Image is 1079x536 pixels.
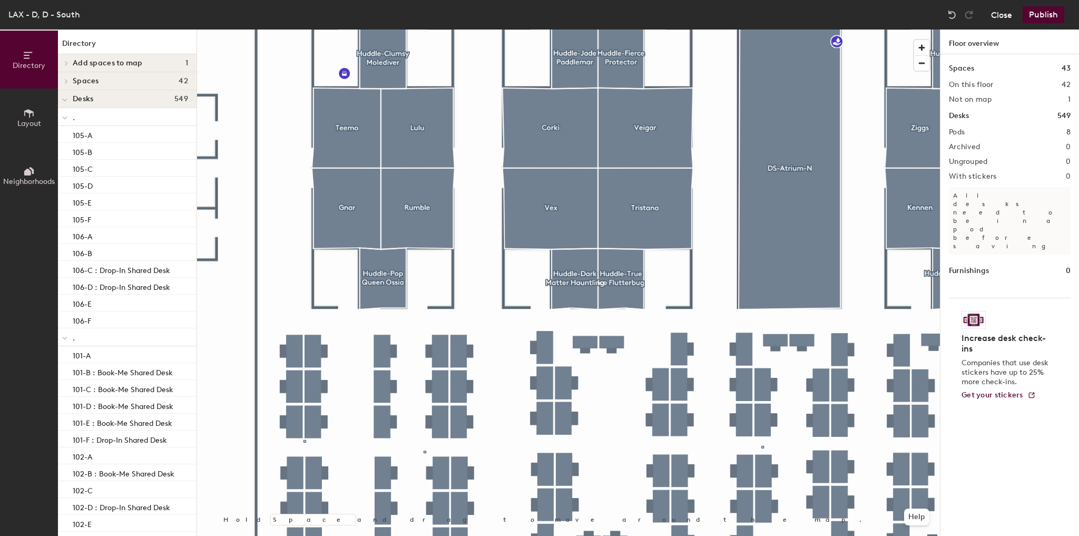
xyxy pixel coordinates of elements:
h2: 0 [1066,143,1071,151]
p: 106-E [73,297,92,309]
h2: Pods [949,128,965,137]
p: 106-C : Drop-In Shared Desk [73,263,170,275]
p: 105-C [73,162,93,174]
span: Neighborhoods [3,177,55,186]
p: 105-F [73,212,91,225]
p: Companies that use desk stickers have up to 25% more check-ins. [962,358,1052,387]
h2: On this floor [949,81,994,89]
h1: Directory [58,38,197,54]
img: Redo [964,9,974,20]
h1: 43 [1062,63,1071,74]
span: Desks [73,95,93,103]
p: 102-C [73,483,93,495]
h2: 1 [1068,95,1071,104]
p: 105-D [73,179,93,191]
h2: 8 [1066,128,1071,137]
p: 101-E : Book-Me Shared Desk [73,416,172,428]
p: 105-A [73,128,92,140]
button: Close [991,6,1012,23]
span: Add spaces to map [73,59,143,67]
span: 549 [174,95,188,103]
h1: Floor overview [940,30,1079,54]
h1: 0 [1066,265,1071,277]
p: 106-B [73,246,92,258]
span: . [73,334,75,343]
h2: Not on map [949,95,992,104]
span: . [73,113,75,122]
p: 102-E [73,517,92,529]
h4: Increase desk check-ins [962,333,1052,354]
h2: Ungrouped [949,158,988,166]
span: Get your stickers [962,391,1023,399]
button: Publish [1023,6,1064,23]
p: 101-C : Book-Me Shared Desk [73,382,173,394]
span: Layout [17,119,41,128]
p: 105-B [73,145,92,157]
div: LAX - D, D - South [8,8,80,21]
span: 1 [185,59,188,67]
p: 106-F [73,314,91,326]
span: Spaces [73,77,99,85]
button: Help [904,509,929,525]
p: 101-D : Book-Me Shared Desk [73,399,173,411]
p: 102-B : Book-Me Shared Desk [73,466,174,479]
h2: Archived [949,143,980,151]
h2: With stickers [949,172,997,181]
p: 106-A [73,229,92,241]
span: Directory [13,61,45,70]
h1: Furnishings [949,265,989,277]
p: 101-F : Drop-In Shared Desk [73,433,167,445]
p: 106-D : Drop-In Shared Desk [73,280,170,292]
p: 102-A [73,450,92,462]
h2: 0 [1066,172,1071,181]
h2: 0 [1066,158,1071,166]
h1: Desks [949,110,969,122]
h1: Spaces [949,63,974,74]
img: Undo [947,9,957,20]
span: 42 [179,77,188,85]
p: 101-A [73,348,91,360]
h1: 549 [1057,110,1071,122]
p: All desks need to be in a pod before saving [949,187,1071,255]
a: Get your stickers [962,391,1036,400]
h2: 42 [1062,81,1071,89]
p: 102-D : Drop-In Shared Desk [73,500,170,512]
img: Sticker logo [962,311,986,329]
p: 105-E [73,196,92,208]
p: 101-B : Book-Me Shared Desk [73,365,173,377]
